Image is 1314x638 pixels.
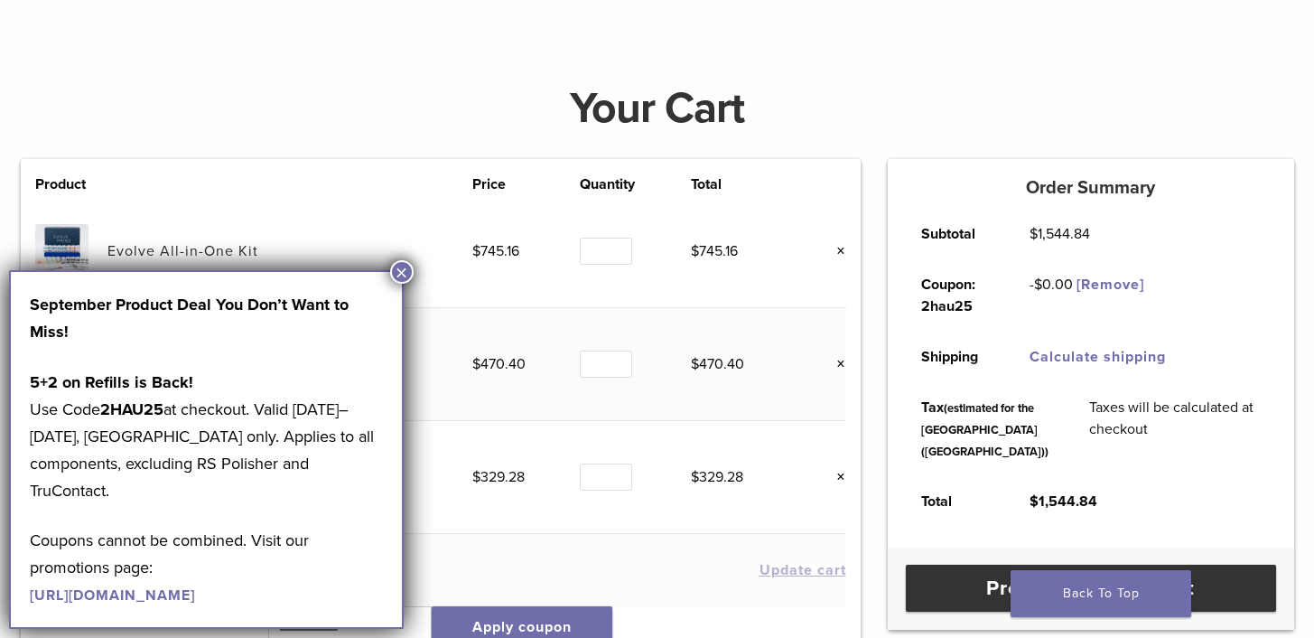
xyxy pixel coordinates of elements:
[1034,276,1042,294] span: $
[1030,348,1166,366] a: Calculate shipping
[472,242,480,260] span: $
[30,527,383,608] p: Coupons cannot be combined. Visit our promotions page:
[1030,493,1039,511] span: $
[472,468,525,486] bdi: 329.28
[35,224,89,277] img: Evolve All-in-One Kit
[691,355,699,373] span: $
[901,382,1069,476] th: Tax
[1076,276,1144,294] a: Remove 2hau25 coupon
[691,468,699,486] span: $
[1030,225,1090,243] bdi: 1,544.84
[823,465,846,489] a: Remove this item
[901,259,1010,332] th: Coupon: 2hau25
[823,352,846,376] a: Remove this item
[921,401,1048,459] small: (estimated for the [GEOGRAPHIC_DATA] ([GEOGRAPHIC_DATA]))
[30,369,383,504] p: Use Code at checkout. Valid [DATE]–[DATE], [GEOGRAPHIC_DATA] only. Applies to all components, exc...
[691,242,699,260] span: $
[1011,570,1191,617] a: Back To Top
[472,174,580,195] th: Price
[1030,225,1038,243] span: $
[823,239,846,263] a: Remove this item
[100,399,163,419] strong: 2HAU25
[30,586,195,605] a: [URL][DOMAIN_NAME]
[472,355,480,373] span: $
[901,209,1010,259] th: Subtotal
[30,295,349,342] strong: September Product Deal You Don’t Want to Miss!
[472,355,526,373] bdi: 470.40
[1069,382,1281,476] td: Taxes will be calculated at checkout
[888,177,1294,199] h5: Order Summary
[906,565,1276,612] a: Proceed to checkout
[35,174,107,195] th: Product
[390,260,414,284] button: Close
[1010,259,1165,332] td: -
[691,174,798,195] th: Total
[901,332,1010,382] th: Shipping
[7,87,1308,130] h1: Your Cart
[691,468,743,486] bdi: 329.28
[1030,493,1097,511] bdi: 1,544.84
[1034,276,1073,294] span: 0.00
[760,563,846,577] button: Update cart
[580,174,691,195] th: Quantity
[472,242,519,260] bdi: 745.16
[691,355,744,373] bdi: 470.40
[30,372,193,392] strong: 5+2 on Refills is Back!
[107,242,258,260] a: Evolve All-in-One Kit
[901,476,1010,527] th: Total
[472,468,480,486] span: $
[691,242,738,260] bdi: 745.16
